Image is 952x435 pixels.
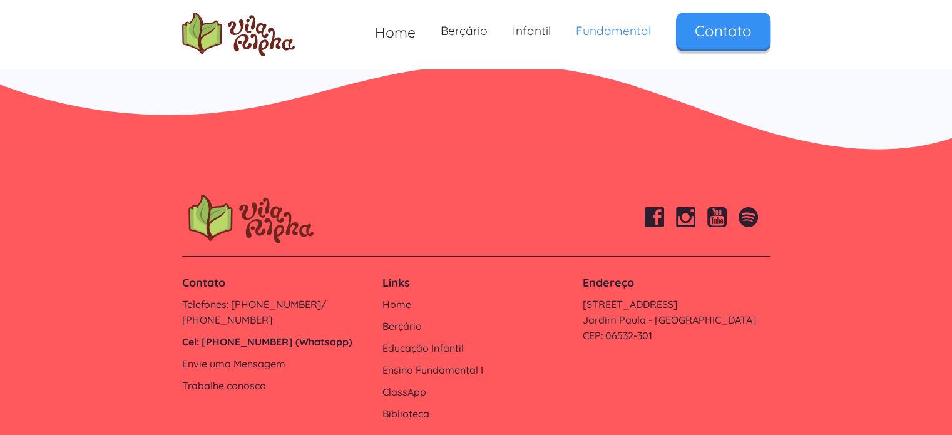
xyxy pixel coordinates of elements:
[582,297,770,344] a: [STREET_ADDRESS]Jardim Paula - [GEOGRAPHIC_DATA]CEP: 06532-301
[382,362,570,378] a: Ensino Fundamental I
[382,340,570,356] a: Educação Infantil
[382,384,570,400] a: ClassApp
[382,297,570,312] a: Home
[182,297,370,328] a: Telefones: [PHONE_NUMBER]/ [PHONE_NUMBER]
[182,13,295,56] a: home
[582,275,770,290] h4: Endereço
[500,13,563,49] a: Infantil
[362,13,428,52] a: Home
[182,275,370,290] h4: Contato
[382,275,570,290] h4: Links
[182,356,370,372] a: Envie uma Mensagem
[182,13,295,56] img: logo Escola Vila Alpha
[375,23,416,41] span: Home
[382,319,570,334] a: Berçário
[428,13,500,49] a: Berçário
[676,13,770,49] a: Contato
[182,378,370,394] a: Trabalhe conosco
[182,334,370,350] a: Cel: [PHONE_NUMBER] (Whatsapp)
[563,13,663,49] a: Fundamental
[382,406,570,422] a: Biblioteca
